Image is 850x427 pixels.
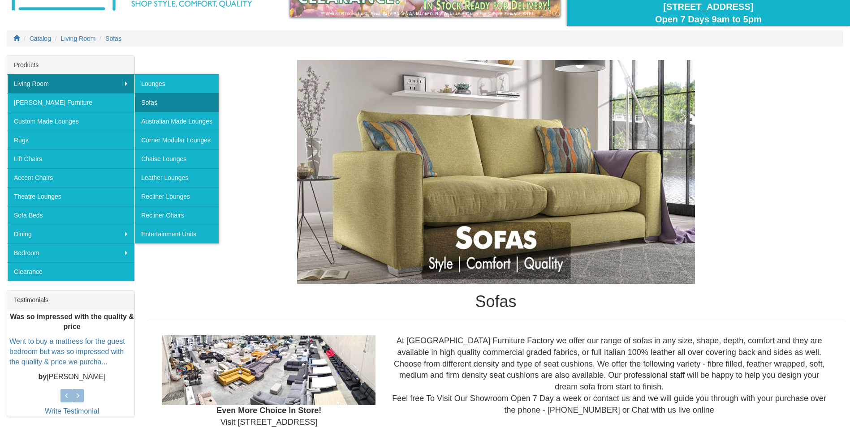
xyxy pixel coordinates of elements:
b: Even More Choice In Store! [216,406,321,415]
a: Theatre Lounges [7,187,134,206]
b: Was so impressed with the quality & price [10,313,134,331]
a: Entertainment Units [134,225,219,243]
a: Went to buy a mattress for the guest bedroom but was so impressed with the quality & price we pur... [9,338,125,366]
a: Clearance [7,262,134,281]
a: Chaise Lounges [134,149,219,168]
div: Testimonials [7,291,134,309]
a: Rugs [7,131,134,149]
img: Showroom [162,335,375,405]
a: Sofas [134,93,219,112]
a: Bedroom [7,243,134,262]
a: Dining [7,225,134,243]
p: [PERSON_NAME] [9,372,134,382]
a: Sofas [105,35,121,42]
a: Custom Made Lounges [7,112,134,131]
a: Recliner Lounges [134,187,219,206]
div: Products [7,56,134,74]
a: Living Room [7,74,134,93]
a: Accent Chairs [7,168,134,187]
a: Corner Modular Lounges [134,131,219,149]
a: [PERSON_NAME] Furniture [7,93,134,112]
a: Catalog [30,35,51,42]
img: Sofas [227,60,765,284]
a: Leather Lounges [134,168,219,187]
a: Living Room [61,35,96,42]
a: Write Testimonial [45,407,99,415]
div: At [GEOGRAPHIC_DATA] Furniture Factory we offer our range of sofas in any size, shape, depth, com... [382,335,836,416]
a: Recliner Chairs [134,206,219,225]
a: Lounges [134,74,219,93]
a: Australian Made Lounges [134,112,219,131]
a: Sofa Beds [7,206,134,225]
h1: Sofas [148,293,843,311]
a: Lift Chairs [7,149,134,168]
b: by [38,373,47,380]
